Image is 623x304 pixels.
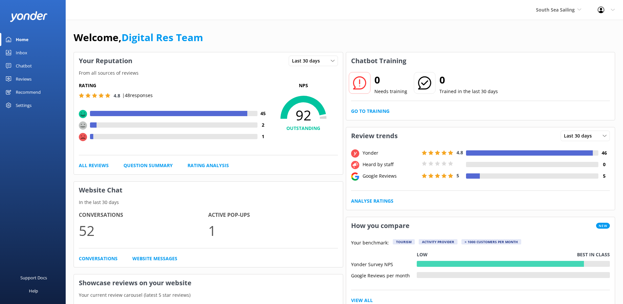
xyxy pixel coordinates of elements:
[456,149,463,156] span: 4.8
[79,162,109,169] a: All Reviews
[16,86,41,99] div: Recommend
[361,149,420,157] div: Yonder
[417,251,428,258] p: Low
[74,182,343,199] h3: Website Chat
[596,223,610,229] span: New
[598,161,610,168] h4: 0
[361,161,420,168] div: Heard by staff
[74,199,343,206] p: In the last 30 days
[351,197,393,205] a: Analyse Ratings
[269,107,338,123] span: 92
[461,239,521,244] div: > 1000 customers per month
[346,127,403,144] h3: Review trends
[346,52,411,69] h3: Chatbot Training
[132,255,177,262] a: Website Messages
[351,297,373,304] a: View All
[29,284,38,297] div: Help
[351,272,417,278] div: Google Reviews per month
[79,255,118,262] a: Conversations
[439,88,498,95] p: Trained in the last 30 days
[20,271,47,284] div: Support Docs
[74,69,343,77] p: From all sources of reviews
[16,72,32,86] div: Reviews
[439,72,498,88] h2: 0
[346,217,414,234] h3: How you compare
[114,92,120,99] span: 4.8
[208,219,338,241] p: 1
[351,239,389,247] p: Your benchmark:
[79,211,208,219] h4: Conversations
[10,11,48,22] img: yonder-white-logo.png
[188,162,229,169] a: Rating Analysis
[292,57,324,64] span: Last 30 days
[16,46,27,59] div: Inbox
[564,132,596,139] span: Last 30 days
[257,133,269,140] h4: 1
[16,99,32,112] div: Settings
[257,110,269,117] h4: 45
[16,33,29,46] div: Home
[74,291,343,299] p: Your current review carousel (latest 5 star reviews)
[257,121,269,129] h4: 2
[74,30,203,45] h1: Welcome,
[393,239,415,244] div: Tourism
[598,149,610,157] h4: 46
[208,211,338,219] h4: Active Pop-ups
[351,261,417,267] div: Yonder Survey NPS
[122,92,153,99] p: | 48 responses
[419,239,457,244] div: Activity Provider
[79,82,269,89] h5: Rating
[74,274,343,291] h3: Showcase reviews on your website
[598,172,610,180] h4: 5
[361,172,420,180] div: Google Reviews
[351,108,389,115] a: Go to Training
[374,88,407,95] p: Needs training
[536,7,575,13] span: South Sea Sailing
[74,52,137,69] h3: Your Reputation
[122,31,203,44] a: Digital Res Team
[269,82,338,89] p: NPS
[456,172,459,179] span: 5
[123,162,173,169] a: Question Summary
[79,219,208,241] p: 52
[269,125,338,132] h4: OUTSTANDING
[577,251,610,258] p: Best in class
[16,59,32,72] div: Chatbot
[374,72,407,88] h2: 0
